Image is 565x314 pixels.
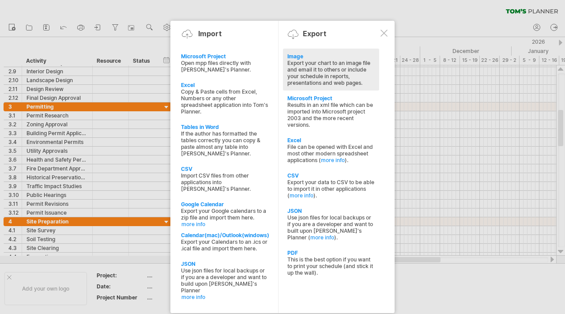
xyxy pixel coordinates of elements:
a: more info [181,294,269,300]
a: more info [290,192,313,199]
div: JSON [287,208,375,214]
div: Excel [181,82,268,88]
div: Export your data to CSV to be able to import it in other applications ( ). [287,179,375,199]
div: Excel [287,137,375,144]
div: Tables in Word [181,124,268,130]
div: Image [287,53,375,60]
div: File can be opened with Excel and most other modern spreadsheet applications ( ). [287,144,375,163]
div: This is the best option if you want to print your schedule (and stick it up the wall). [287,256,375,276]
div: Use json files for local backups or if you are a developer and want to built upon [PERSON_NAME]'s... [287,214,375,241]
div: If the author has formatted the tables correctly you can copy & paste almost any table into [PERS... [181,130,268,157]
a: more info [181,221,269,227]
div: PDF [287,250,375,256]
div: Results in an xml file which can be imported into Microsoft project 2003 and the more recent vers... [287,102,375,128]
a: more info [321,157,345,163]
div: Microsoft Project [287,95,375,102]
div: Import [198,29,222,38]
a: more info [310,234,334,241]
div: CSV [287,172,375,179]
div: Export your chart to an image file and email it to others or include your schedule in reports, pr... [287,60,375,86]
div: Export [303,29,326,38]
div: Copy & Paste cells from Excel, Numbers or any other spreadsheet application into Tom's Planner. [181,88,268,115]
